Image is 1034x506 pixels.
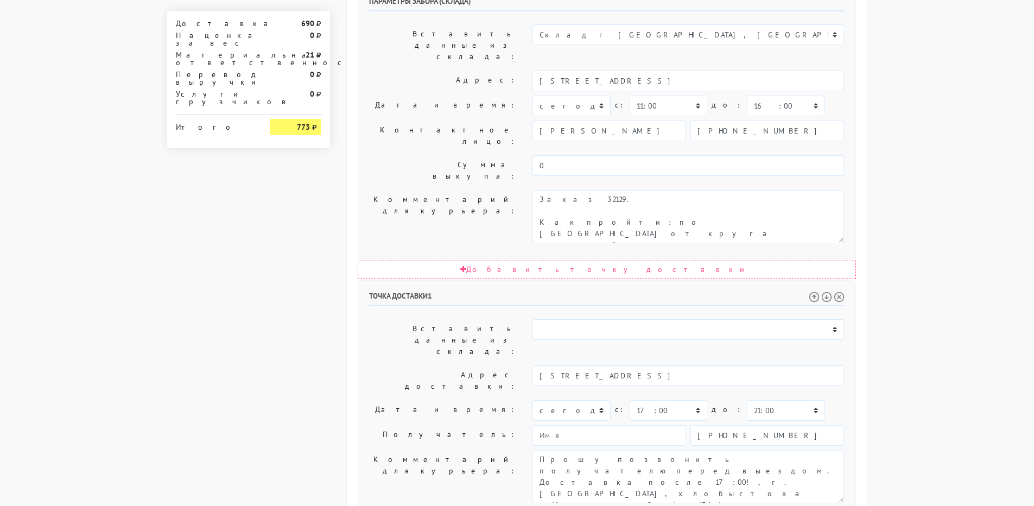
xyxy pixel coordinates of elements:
[310,30,314,40] strong: 0
[361,319,525,361] label: Вставить данные из склада:
[361,365,525,396] label: Адрес доставки:
[297,122,310,132] strong: 773
[532,190,844,243] textarea: Как пройти: по [GEOGRAPHIC_DATA] от круга второй поворот во двор. Серые ворота с калиткой между а...
[361,71,525,91] label: Адрес:
[615,96,625,115] label: c:
[310,89,314,99] strong: 0
[168,51,262,66] div: Материальная ответственность
[358,261,856,279] div: Добавить точку доставки
[168,20,262,27] div: Доставка
[301,18,314,28] strong: 690
[168,90,262,105] div: Услуги грузчиков
[361,450,525,503] label: Комментарий для курьера:
[306,50,314,60] strong: 21
[712,96,743,115] label: до:
[532,450,844,503] textarea: Прошу позвонить получателю перед выездом. Доставка до 18.00! ПРОСЬБА ПРИСЛАТЬ ФОТО ПОДПИСАННОГО У...
[428,291,432,301] span: 1
[361,96,525,116] label: Дата и время:
[176,119,254,131] div: Итого
[168,31,262,47] div: Наценка за вес
[369,292,845,306] h6: Точка доставки
[712,400,743,419] label: до:
[361,400,525,421] label: Дата и время:
[361,190,525,243] label: Комментарий для курьера:
[168,71,262,86] div: Перевод выручки
[361,121,525,151] label: Контактное лицо:
[615,400,625,419] label: c:
[532,121,686,141] input: Имя
[690,425,844,446] input: Телефон
[532,425,686,446] input: Имя
[361,155,525,186] label: Сумма выкупа:
[310,69,314,79] strong: 0
[690,121,844,141] input: Телефон
[361,425,525,446] label: Получатель:
[361,24,525,66] label: Вставить данные из склада:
